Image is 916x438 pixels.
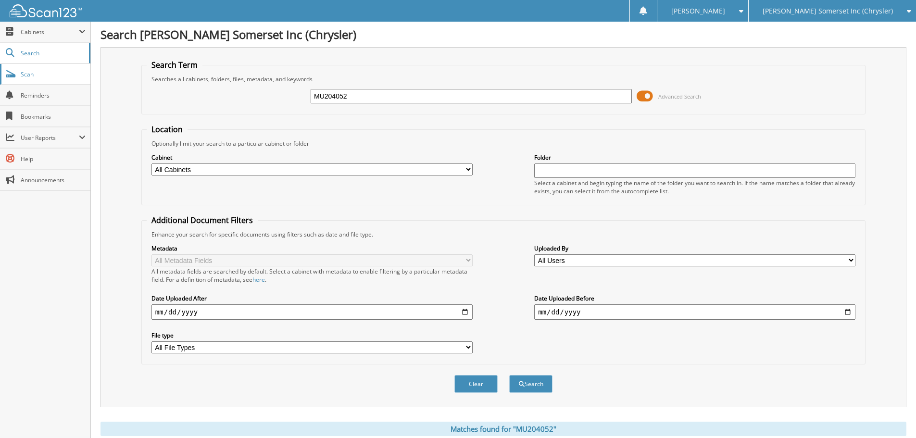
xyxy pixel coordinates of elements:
button: Clear [454,375,498,393]
iframe: Chat Widget [868,392,916,438]
img: scan123-logo-white.svg [10,4,82,17]
h1: Search [PERSON_NAME] Somerset Inc (Chrysler) [100,26,906,42]
span: Advanced Search [658,93,701,100]
span: [PERSON_NAME] Somerset Inc (Chrysler) [763,8,893,14]
label: Metadata [151,244,473,252]
div: Searches all cabinets, folders, files, metadata, and keywords [147,75,860,83]
span: Cabinets [21,28,79,36]
div: Enhance your search for specific documents using filters such as date and file type. [147,230,860,238]
span: Help [21,155,86,163]
label: File type [151,331,473,339]
a: here [252,275,265,284]
span: Scan [21,70,86,78]
label: Uploaded By [534,244,855,252]
div: Optionally limit your search to a particular cabinet or folder [147,139,860,148]
label: Date Uploaded After [151,294,473,302]
input: end [534,304,855,320]
label: Folder [534,153,855,162]
span: Announcements [21,176,86,184]
legend: Location [147,124,188,135]
div: Matches found for "MU204052" [100,422,906,436]
legend: Additional Document Filters [147,215,258,225]
div: Select a cabinet and begin typing the name of the folder you want to search in. If the name match... [534,179,855,195]
span: User Reports [21,134,79,142]
input: start [151,304,473,320]
span: Bookmarks [21,113,86,121]
legend: Search Term [147,60,202,70]
span: Search [21,49,84,57]
div: All metadata fields are searched by default. Select a cabinet with metadata to enable filtering b... [151,267,473,284]
label: Date Uploaded Before [534,294,855,302]
label: Cabinet [151,153,473,162]
span: [PERSON_NAME] [671,8,725,14]
button: Search [509,375,552,393]
span: Reminders [21,91,86,100]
